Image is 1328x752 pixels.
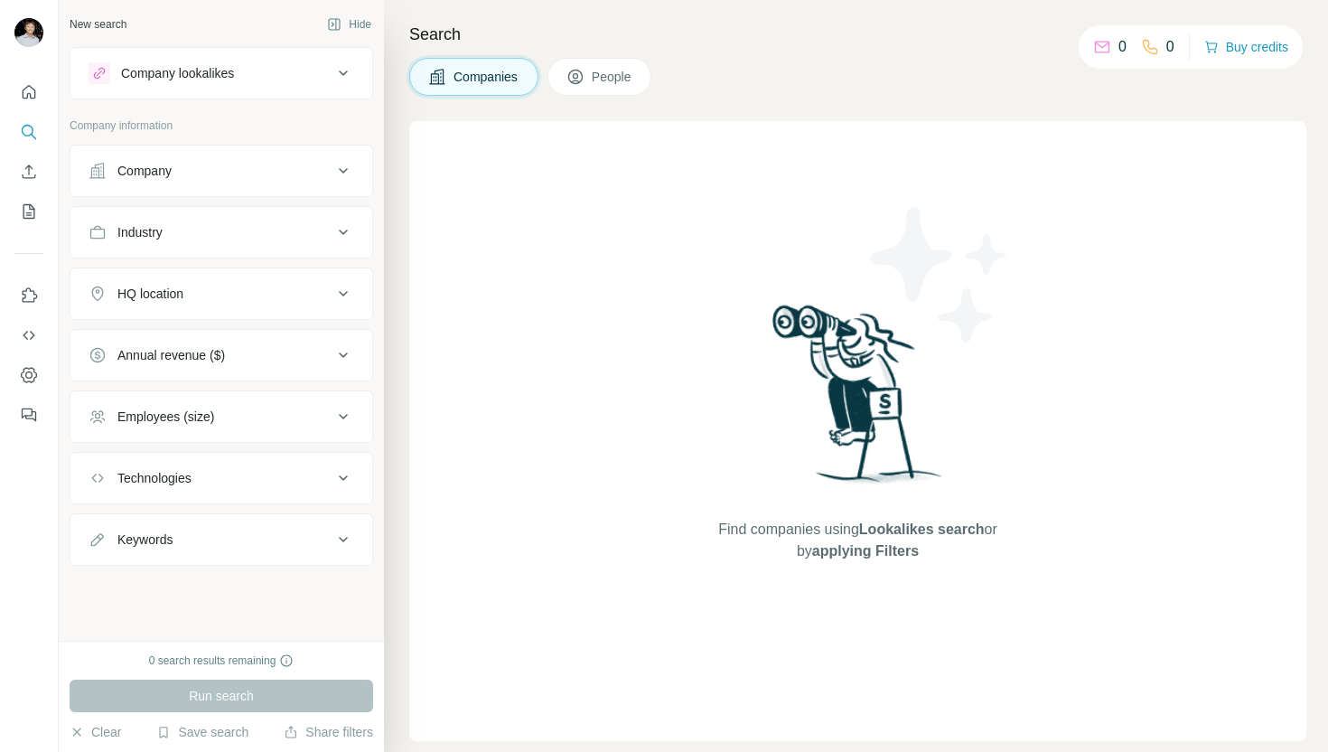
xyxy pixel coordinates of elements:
[149,653,295,669] div: 0 search results remaining
[117,162,172,180] div: Company
[764,300,952,502] img: Surfe Illustration - Woman searching with binoculars
[859,522,985,537] span: Lookalikes search
[117,531,173,549] div: Keywords
[314,11,384,38] button: Hide
[1166,36,1174,58] p: 0
[14,195,43,228] button: My lists
[156,723,248,741] button: Save search
[14,76,43,108] button: Quick start
[14,399,43,431] button: Feedback
[70,456,372,500] button: Technologies
[70,272,372,315] button: HQ location
[70,117,373,134] p: Company information
[70,211,372,254] button: Industry
[14,155,43,188] button: Enrich CSV
[121,64,234,82] div: Company lookalikes
[117,408,214,426] div: Employees (size)
[14,279,43,312] button: Use Surfe on LinkedIn
[70,52,372,95] button: Company lookalikes
[117,469,192,487] div: Technologies
[14,319,43,352] button: Use Surfe API
[858,193,1021,356] img: Surfe Illustration - Stars
[409,22,1306,47] h4: Search
[70,149,372,193] button: Company
[812,543,919,559] span: applying Filters
[117,223,163,241] div: Industry
[713,519,1002,562] span: Find companies using or by
[117,346,225,364] div: Annual revenue ($)
[14,116,43,148] button: Search
[70,723,121,741] button: Clear
[284,723,373,741] button: Share filters
[14,359,43,391] button: Dashboard
[70,395,372,438] button: Employees (size)
[70,334,372,377] button: Annual revenue ($)
[1204,34,1288,60] button: Buy credits
[14,18,43,47] img: Avatar
[70,16,126,33] div: New search
[117,285,183,303] div: HQ location
[70,518,372,561] button: Keywords
[454,68,519,86] span: Companies
[592,68,633,86] span: People
[1118,36,1127,58] p: 0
